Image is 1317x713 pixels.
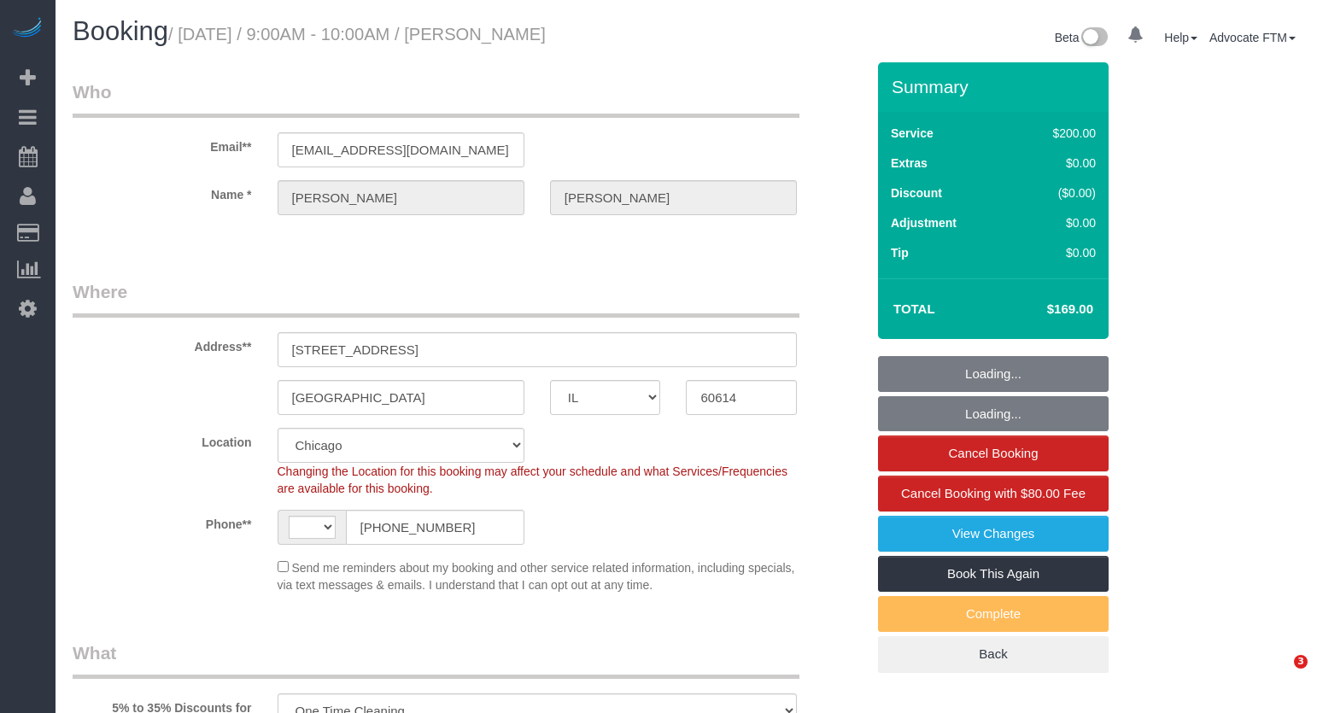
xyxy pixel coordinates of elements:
[891,155,928,172] label: Extras
[891,244,909,261] label: Tip
[1259,655,1300,696] iframe: Intercom live chat
[73,79,799,118] legend: Who
[10,17,44,41] img: Automaid Logo
[1016,184,1096,202] div: ($0.00)
[878,476,1109,511] a: Cancel Booking with $80.00 Fee
[1016,155,1096,172] div: $0.00
[891,214,957,231] label: Adjustment
[1016,214,1096,231] div: $0.00
[73,16,168,46] span: Booking
[1209,31,1296,44] a: Advocate FTM
[892,77,1100,96] h3: Summary
[878,636,1109,672] a: Back
[878,556,1109,592] a: Book This Again
[893,301,935,316] strong: Total
[278,180,524,215] input: First Name**
[996,302,1093,317] h4: $169.00
[1055,31,1108,44] a: Beta
[901,486,1086,500] span: Cancel Booking with $80.00 Fee
[278,561,795,592] span: Send me reminders about my booking and other service related information, including specials, via...
[73,279,799,318] legend: Where
[278,465,787,495] span: Changing the Location for this booking may affect your schedule and what Services/Frequencies are...
[550,180,797,215] input: Last Name*
[878,435,1109,471] a: Cancel Booking
[168,25,546,44] small: / [DATE] / 9:00AM - 10:00AM / [PERSON_NAME]
[73,640,799,679] legend: What
[60,428,265,451] label: Location
[1080,27,1108,50] img: New interface
[891,125,934,142] label: Service
[891,184,942,202] label: Discount
[878,516,1109,552] a: View Changes
[1164,31,1197,44] a: Help
[60,180,265,203] label: Name *
[1016,125,1096,142] div: $200.00
[686,380,797,415] input: Zip Code**
[1016,244,1096,261] div: $0.00
[1294,655,1308,669] span: 3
